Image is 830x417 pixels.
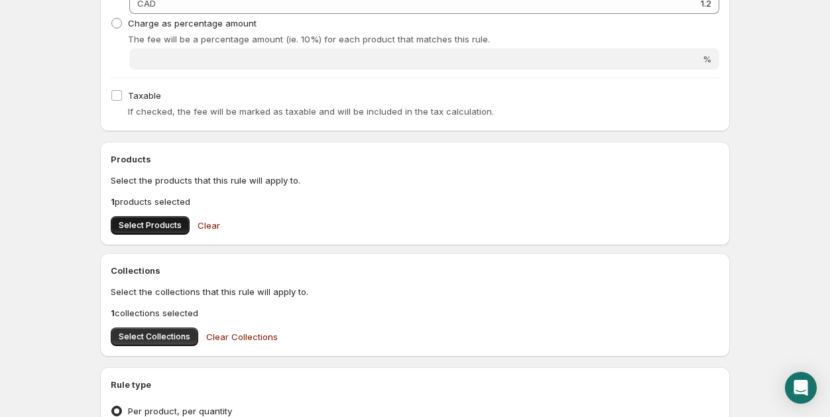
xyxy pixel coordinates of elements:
button: Select Products [111,216,190,235]
span: Select Collections [119,331,190,342]
p: Select the products that this rule will apply to. [111,174,719,187]
span: Clear [198,219,220,232]
span: Per product, per quantity [128,406,232,416]
p: The fee will be a percentage amount (ie. 10%) for each product that matches this rule. [128,32,719,46]
h2: Rule type [111,378,719,391]
span: If checked, the fee will be marked as taxable and will be included in the tax calculation. [128,106,494,117]
p: Select the collections that this rule will apply to. [111,285,719,298]
button: Clear Collections [198,324,286,350]
h2: Collections [111,264,719,277]
div: Open Intercom Messenger [785,372,817,404]
span: % [703,54,711,64]
button: Clear [190,212,228,239]
p: products selected [111,195,719,208]
b: 1 [111,196,115,207]
span: Taxable [128,90,161,101]
p: collections selected [111,306,719,320]
h2: Products [111,152,719,166]
button: Select Collections [111,328,198,346]
span: Clear Collections [206,330,278,343]
span: Charge as percentage amount [128,18,257,29]
b: 1 [111,308,115,318]
span: Select Products [119,220,182,231]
